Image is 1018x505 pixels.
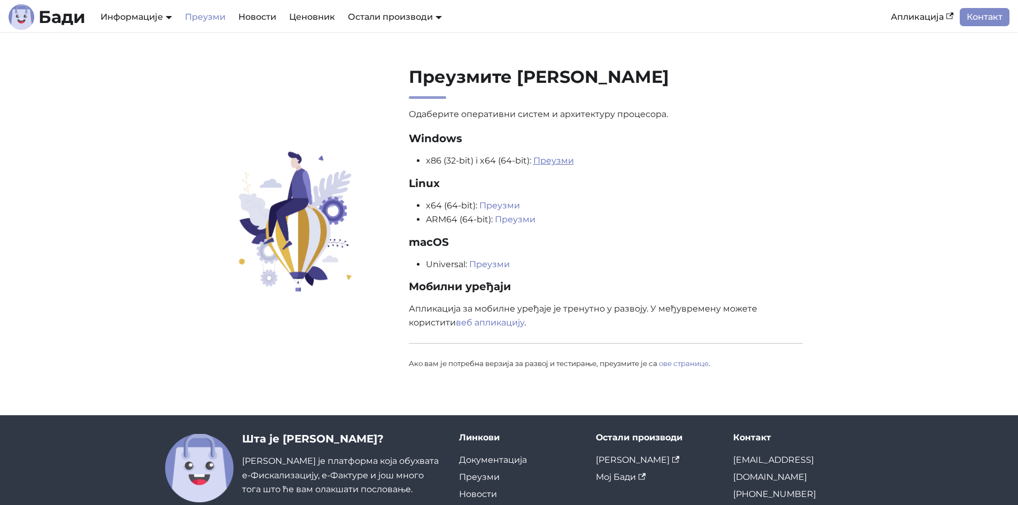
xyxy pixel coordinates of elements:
p: Апликација за мобилне уређаје је тренутно у развоју. У међувремену можете користити . [409,302,803,330]
li: Universal: [426,258,803,271]
a: [PHONE_NUMBER] [733,489,816,499]
li: x64 (64-bit): [426,199,803,213]
img: Преузмите Бади [213,150,376,293]
b: Бади [38,9,86,26]
h3: Windows [409,132,803,145]
li: x86 (32-bit) i x64 (64-bit): [426,154,803,168]
div: Линкови [459,432,579,443]
a: Преузми [178,8,232,26]
a: Преузми [495,214,535,224]
a: Информације [100,12,172,22]
h3: Мобилни уређаји [409,280,803,293]
a: Мој Бади [596,472,646,482]
a: ове странице [659,359,709,368]
a: Преузми [459,472,500,482]
h3: macOS [409,236,803,249]
a: [PERSON_NAME] [596,455,679,465]
a: Преузми [479,200,520,211]
small: Ако вам је потребна верзија за развој и тестирање, преузмите је са . [409,359,710,368]
a: Преузми [469,259,510,269]
a: [EMAIL_ADDRESS][DOMAIN_NAME] [733,455,814,482]
a: Апликација [884,8,960,26]
a: Новости [459,489,497,499]
div: Контакт [733,432,853,443]
a: веб апликацију [456,317,524,328]
div: [PERSON_NAME] је платформа која обухвата е-Фискализацију, е-Фактуре и још много тога што ће вам о... [242,432,442,502]
a: Контакт [960,8,1009,26]
a: ЛогоБади [9,4,86,30]
a: Остали производи [348,12,442,22]
div: Остали производи [596,432,716,443]
a: Преузми [533,156,574,166]
li: ARM64 (64-bit): [426,213,803,227]
a: Документација [459,455,527,465]
h3: Шта је [PERSON_NAME]? [242,432,442,446]
img: Лого [9,4,34,30]
h3: Linux [409,177,803,190]
a: Новости [232,8,283,26]
p: Одаберите оперативни систем и архитектуру процесора. [409,107,803,121]
img: Бади [165,434,234,502]
a: Ценовник [283,8,341,26]
h2: Преузмите [PERSON_NAME] [409,66,803,99]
